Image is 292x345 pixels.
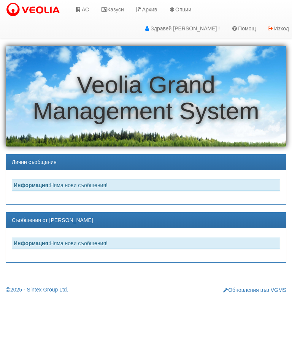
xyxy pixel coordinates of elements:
div: Няма нови съобщения! [12,238,280,249]
h1: Veolia Grand Management System [6,72,286,124]
div: Лични съобщения [6,154,286,170]
strong: Информация: [14,240,50,246]
strong: Информация: [14,182,50,188]
img: VeoliaLogo.png [6,2,63,18]
a: Помощ [225,19,262,38]
div: Няма нови съобщения! [12,180,280,191]
a: Обновления във VGMS [223,287,286,293]
div: Съобщения от [PERSON_NAME] [6,213,286,228]
a: Здравей [PERSON_NAME] ! [138,19,225,38]
a: 2025 - Sintex Group Ltd. [6,287,68,293]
